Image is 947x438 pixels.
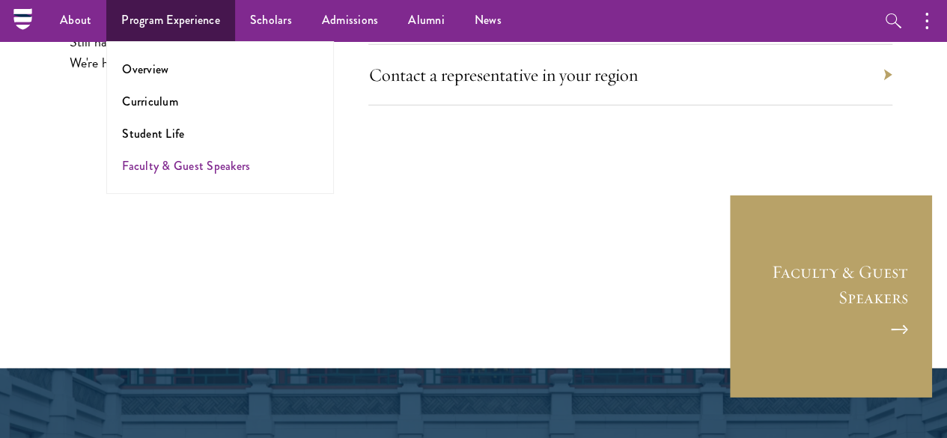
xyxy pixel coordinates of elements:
[122,61,168,78] a: Overview
[70,31,272,73] p: Still have some lingering questions? We're here for you.
[730,195,932,398] a: Faculty & Guest Speakers
[122,93,178,110] a: Curriculum
[368,64,637,86] a: Contact a representative in your region
[122,157,250,174] a: Faculty & Guest Speakers
[122,125,184,142] a: Student Life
